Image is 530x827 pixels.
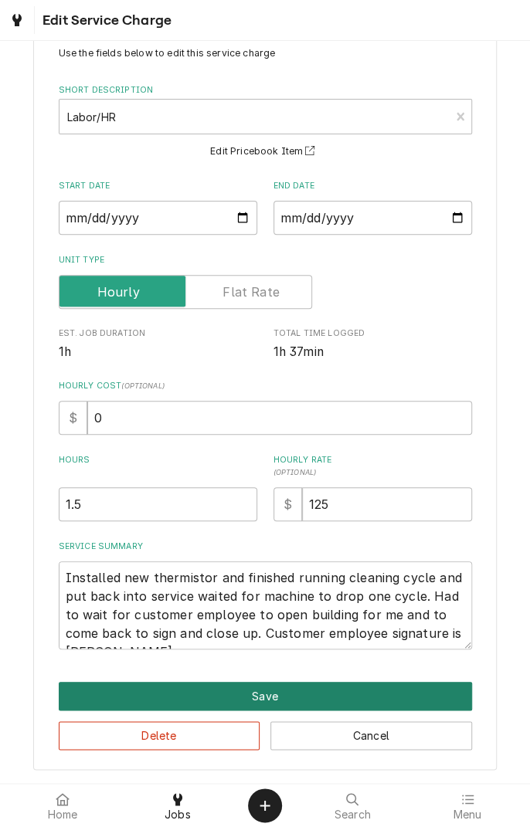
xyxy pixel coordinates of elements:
[273,327,472,361] div: Total Time Logged
[411,787,525,824] a: Menu
[248,788,282,822] button: Create Object
[273,327,472,340] span: Total Time Logged
[165,808,191,821] span: Jobs
[59,380,472,392] label: Hourly Cost
[59,380,472,435] div: Hourly Cost
[59,254,472,266] label: Unit Type
[59,180,257,192] label: Start Date
[33,27,497,770] div: Line Item Create/Update
[273,180,472,192] label: End Date
[273,180,472,235] div: End Date
[121,787,235,824] a: Jobs
[59,682,472,710] button: Save
[273,468,317,476] span: ( optional )
[273,487,302,521] div: $
[208,142,322,161] button: Edit Pricebook Item
[59,84,472,161] div: Short Description
[59,344,71,359] span: 1h
[59,201,257,235] input: yyyy-mm-dd
[38,10,172,31] span: Edit Service Charge
[59,454,257,521] div: [object Object]
[59,84,472,97] label: Short Description
[453,808,481,821] span: Menu
[59,180,257,235] div: Start Date
[296,787,409,824] a: Search
[270,721,472,750] button: Cancel
[59,721,260,750] button: Delete
[273,454,472,521] div: [object Object]
[273,454,472,479] label: Hourly Rate
[59,710,472,750] div: Button Group Row
[59,254,472,309] div: Unit Type
[59,561,472,649] textarea: Installed new thermistor and finished running cleaning cycle and put back into service waited for...
[121,381,165,390] span: ( optional )
[59,541,472,553] label: Service Summary
[59,327,257,361] div: Est. Job Duration
[59,454,257,479] label: Hours
[6,787,120,824] a: Home
[59,401,87,435] div: $
[59,682,472,710] div: Button Group Row
[273,344,324,359] span: 1h 37min
[59,682,472,750] div: Button Group
[48,808,78,821] span: Home
[59,541,472,650] div: Service Summary
[59,46,472,649] div: Line Item Create/Update Form
[59,46,472,60] p: Use the fields below to edit this service charge
[3,6,31,34] a: Go to Jobs
[273,343,472,361] span: Total Time Logged
[59,327,257,340] span: Est. Job Duration
[273,201,472,235] input: yyyy-mm-dd
[59,343,257,361] span: Est. Job Duration
[335,808,371,821] span: Search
